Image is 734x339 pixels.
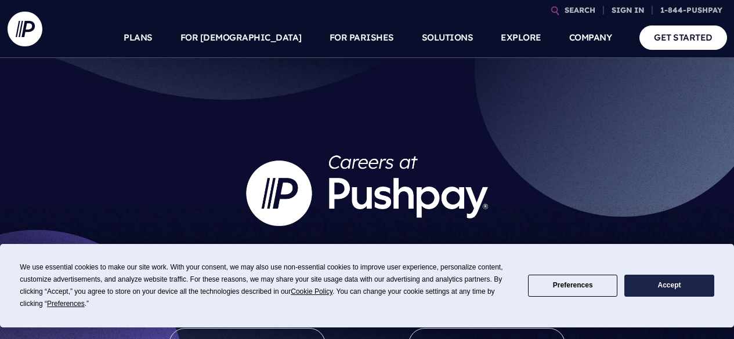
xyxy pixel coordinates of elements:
span: Cookie Policy [291,287,332,296]
span: Preferences [47,300,85,308]
a: PLANS [124,17,153,58]
button: Preferences [528,275,617,297]
a: FOR [DEMOGRAPHIC_DATA] [180,17,302,58]
button: Accept [624,275,714,297]
div: We use essential cookies to make our site work. With your consent, we may also use non-essential ... [20,261,514,310]
a: FOR PARISHES [330,17,394,58]
a: SOLUTIONS [422,17,473,58]
h4: Are you ready to join the Pushpay team? Choose from our locations below to learn more! [136,235,598,300]
a: EXPLORE [501,17,541,58]
a: GET STARTED [639,25,727,49]
a: COMPANY [569,17,612,58]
